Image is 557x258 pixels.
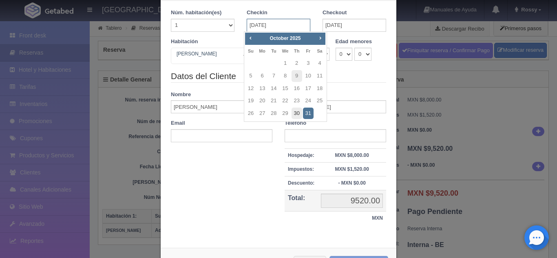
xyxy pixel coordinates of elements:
label: Habitación [171,38,198,46]
input: Seleccionar hab. [175,50,179,63]
a: 24 [303,95,314,107]
a: 12 [245,83,256,95]
span: Wednesday [282,49,288,53]
th: Total: [285,190,318,212]
span: Thursday [294,49,299,53]
span: Sunday [248,49,254,53]
span: [PERSON_NAME] [175,50,237,58]
label: Teléfono [285,119,306,127]
a: 21 [268,95,279,107]
span: October [270,35,288,41]
a: 14 [268,83,279,95]
th: Descuento: [285,176,318,190]
a: 10 [303,70,314,82]
a: 22 [280,95,290,107]
a: 2 [292,57,302,69]
span: Tuesday [271,49,276,53]
a: Next [316,33,325,42]
a: 26 [245,108,256,119]
label: Checkout [323,9,347,17]
strong: MXN $8,000.00 [335,152,369,158]
a: 13 [257,83,267,95]
a: 4 [314,57,325,69]
th: Impuestos: [285,162,318,176]
a: 5 [245,70,256,82]
a: 1 [280,57,290,69]
label: Checkin [247,9,267,17]
a: Prev [246,33,255,42]
input: DD-MM-AAAA [323,19,386,32]
a: 19 [245,95,256,107]
a: 9 [292,70,302,82]
span: Monday [259,49,265,53]
a: 15 [280,83,290,95]
a: 31 [303,108,314,119]
strong: MXN $1,520.00 [335,166,369,172]
strong: - MXN $0.00 [338,180,365,186]
a: 20 [257,95,267,107]
a: 7 [268,70,279,82]
strong: MXN [372,215,383,221]
label: Edad menores [336,38,372,46]
a: 28 [268,108,279,119]
legend: Datos del Cliente [171,70,386,83]
th: Hospedaje: [285,148,318,162]
a: 6 [257,70,267,82]
span: Friday [306,49,310,53]
span: 2025 [290,35,301,41]
a: 23 [292,95,302,107]
label: Nombre [171,91,191,99]
a: 8 [280,70,290,82]
a: 3 [303,57,314,69]
span: Saturday [317,49,322,53]
a: 25 [314,95,325,107]
span: Prev [247,35,254,41]
a: 29 [280,108,290,119]
label: Núm. habitación(es) [171,9,221,17]
a: 18 [314,83,325,95]
a: 27 [257,108,267,119]
input: DD-MM-AAAA [247,19,310,32]
span: Next [317,35,323,41]
label: Email [171,119,185,127]
a: 16 [292,83,302,95]
a: 30 [292,108,302,119]
a: 11 [314,70,325,82]
a: 17 [303,83,314,95]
